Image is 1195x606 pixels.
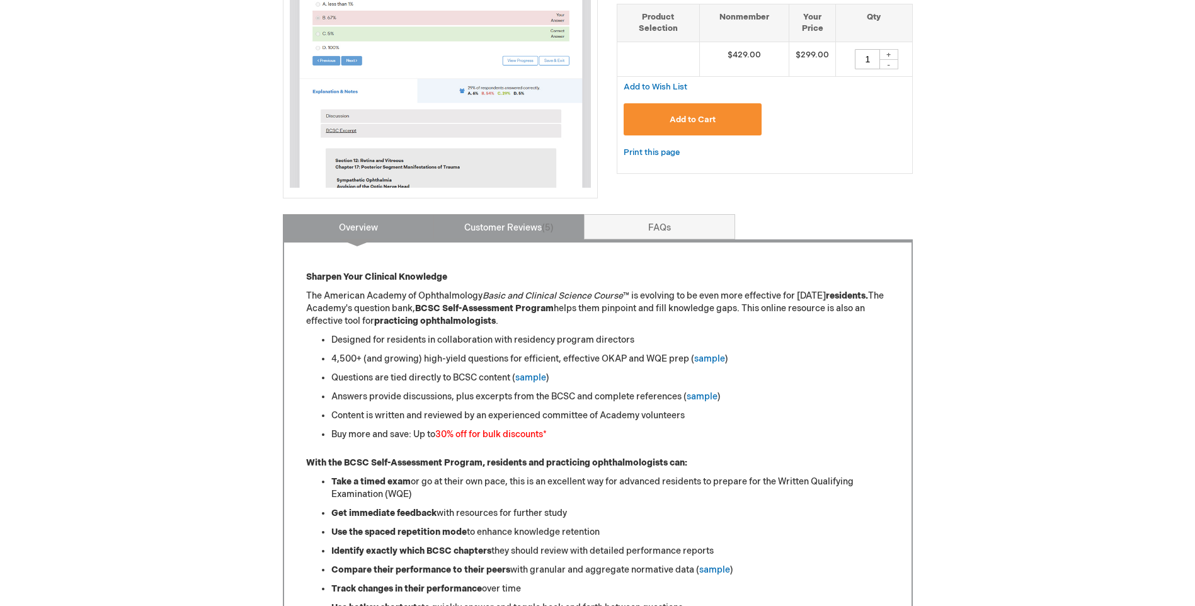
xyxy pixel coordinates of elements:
button: Add to Cart [624,103,762,135]
li: over time [331,583,889,595]
li: with resources for further study [331,507,889,520]
strong: Take a timed exam [331,476,411,487]
a: Print this page [624,145,680,161]
strong: practicing ophthalmologists [374,316,496,326]
strong: With the BCSC Self-Assessment Program, residents and practicing ophthalmologists can: [306,457,687,468]
td: $429.00 [699,42,789,76]
li: Buy more and save: Up to [331,428,889,441]
li: they should review with detailed performance reports [331,545,889,557]
strong: Sharpen Your Clinical Knowledge [306,272,447,282]
a: Overview [283,214,434,239]
input: Qty [855,49,880,69]
li: Questions are tied directly to BCSC content ( ) [331,372,889,384]
span: 5 [542,222,554,233]
td: $299.00 [789,42,836,76]
a: Add to Wish List [624,81,687,92]
strong: BCSC Self-Assessment Program [415,303,554,314]
th: Qty [836,4,912,42]
a: sample [687,391,718,402]
li: to enhance knowledge retention [331,526,889,539]
div: - [879,59,898,69]
strong: Identify exactly which BCSC chapters [331,546,491,556]
a: Customer Reviews5 [433,214,585,239]
strong: Get immediate feedback [331,508,437,518]
a: sample [515,372,546,383]
th: Product Selection [617,4,700,42]
li: Designed for residents in collaboration with residency program directors [331,334,889,346]
a: sample [694,353,725,364]
a: FAQs [584,214,735,239]
p: The American Academy of Ophthalmology ™ is evolving to be even more effective for [DATE] The Acad... [306,290,889,328]
li: or go at their own pace, this is an excellent way for advanced residents to prepare for the Writt... [331,476,889,501]
strong: residents. [826,290,868,301]
span: Add to Cart [670,115,716,125]
strong: Compare their performance to their peers [331,564,510,575]
li: 4,500+ (and growing) high-yield questions for efficient, effective OKAP and WQE prep ( ) [331,353,889,365]
font: 30% off for bulk discounts [435,429,543,440]
li: Answers provide discussions, plus excerpts from the BCSC and complete references ( ) [331,391,889,403]
li: with granular and aggregate normative data ( ) [331,564,889,576]
a: sample [699,564,730,575]
li: Content is written and reviewed by an experienced committee of Academy volunteers [331,409,889,422]
th: Your Price [789,4,836,42]
th: Nonmember [699,4,789,42]
div: + [879,49,898,60]
em: Basic and Clinical Science Course [483,290,623,301]
strong: Track changes in their performance [331,583,482,594]
span: Add to Wish List [624,82,687,92]
strong: Use the spaced repetition mode [331,527,467,537]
